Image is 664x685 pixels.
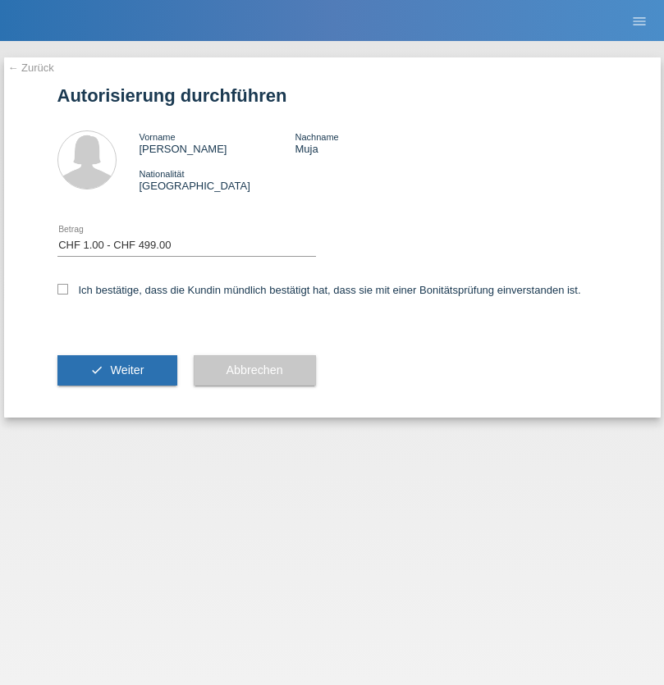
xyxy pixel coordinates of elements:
[110,363,144,377] span: Weiter
[227,363,283,377] span: Abbrechen
[140,167,295,192] div: [GEOGRAPHIC_DATA]
[140,169,185,179] span: Nationalität
[57,284,581,296] label: Ich bestätige, dass die Kundin mündlich bestätigt hat, dass sie mit einer Bonitätsprüfung einvers...
[57,85,607,106] h1: Autorisierung durchführen
[295,130,451,155] div: Muja
[140,130,295,155] div: [PERSON_NAME]
[8,62,54,74] a: ← Zurück
[140,132,176,142] span: Vorname
[57,355,177,386] button: check Weiter
[90,363,103,377] i: check
[631,13,648,30] i: menu
[623,16,656,25] a: menu
[295,132,338,142] span: Nachname
[194,355,316,386] button: Abbrechen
